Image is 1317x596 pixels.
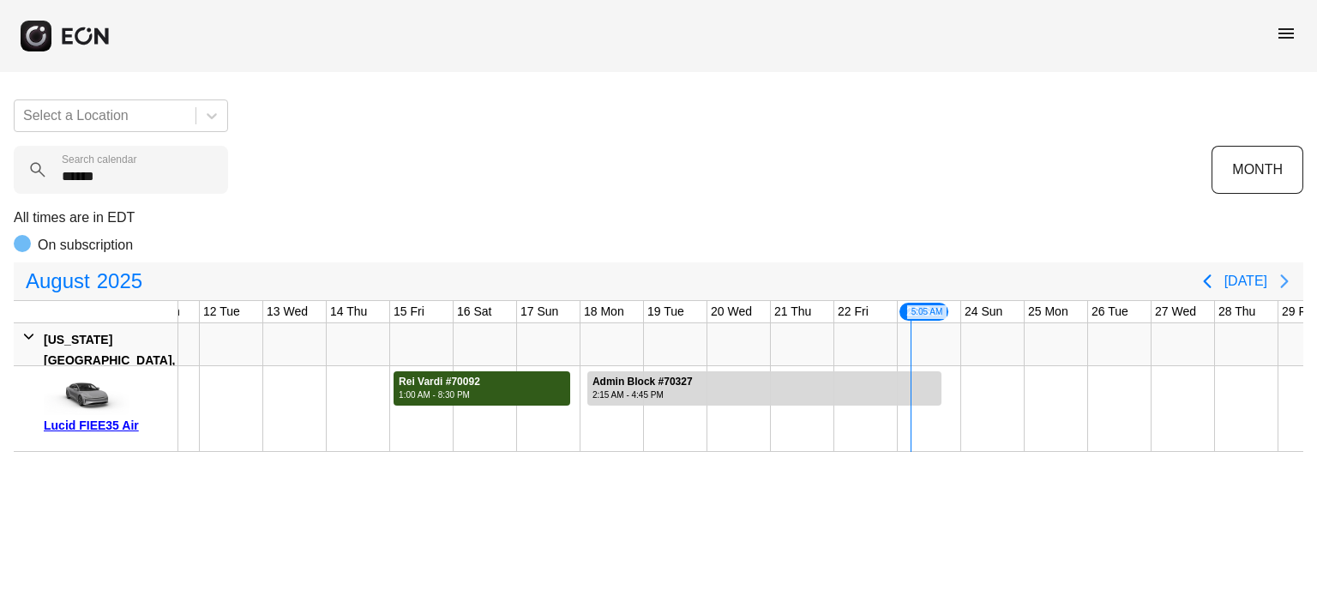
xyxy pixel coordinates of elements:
[707,301,755,322] div: 20 Wed
[898,301,949,322] div: 23 Sat
[44,415,171,436] div: Lucid FIEE35 Air
[834,301,872,322] div: 22 Fri
[14,208,1303,228] p: All times are in EDT
[580,301,628,322] div: 18 Mon
[1215,301,1259,322] div: 28 Thu
[399,388,480,401] div: 1:00 AM - 8:30 PM
[454,301,495,322] div: 16 Sat
[1152,301,1200,322] div: 27 Wed
[22,264,93,298] span: August
[1190,264,1224,298] button: Previous page
[961,301,1006,322] div: 24 Sun
[1267,264,1302,298] button: Next page
[1224,266,1267,297] button: [DATE]
[327,301,370,322] div: 14 Thu
[1212,146,1303,194] button: MONTH
[38,235,133,256] p: On subscription
[44,329,175,391] div: [US_STATE][GEOGRAPHIC_DATA], [GEOGRAPHIC_DATA]
[771,301,815,322] div: 21 Thu
[1278,301,1316,322] div: 29 Fri
[62,153,136,166] label: Search calendar
[644,301,688,322] div: 19 Tue
[586,366,942,406] div: Rented for 6 days by Admin Block Current status is rental
[592,376,693,388] div: Admin Block #70327
[93,264,146,298] span: 2025
[200,301,244,322] div: 12 Tue
[44,372,129,415] img: car
[1088,301,1132,322] div: 26 Tue
[399,376,480,388] div: Rei Vardi #70092
[390,301,428,322] div: 15 Fri
[1276,23,1296,44] span: menu
[15,264,153,298] button: August2025
[592,388,693,401] div: 2:15 AM - 4:45 PM
[517,301,562,322] div: 17 Sun
[263,301,311,322] div: 13 Wed
[1025,301,1072,322] div: 25 Mon
[393,366,571,406] div: Rented for 3 days by Rei Vardi Current status is completed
